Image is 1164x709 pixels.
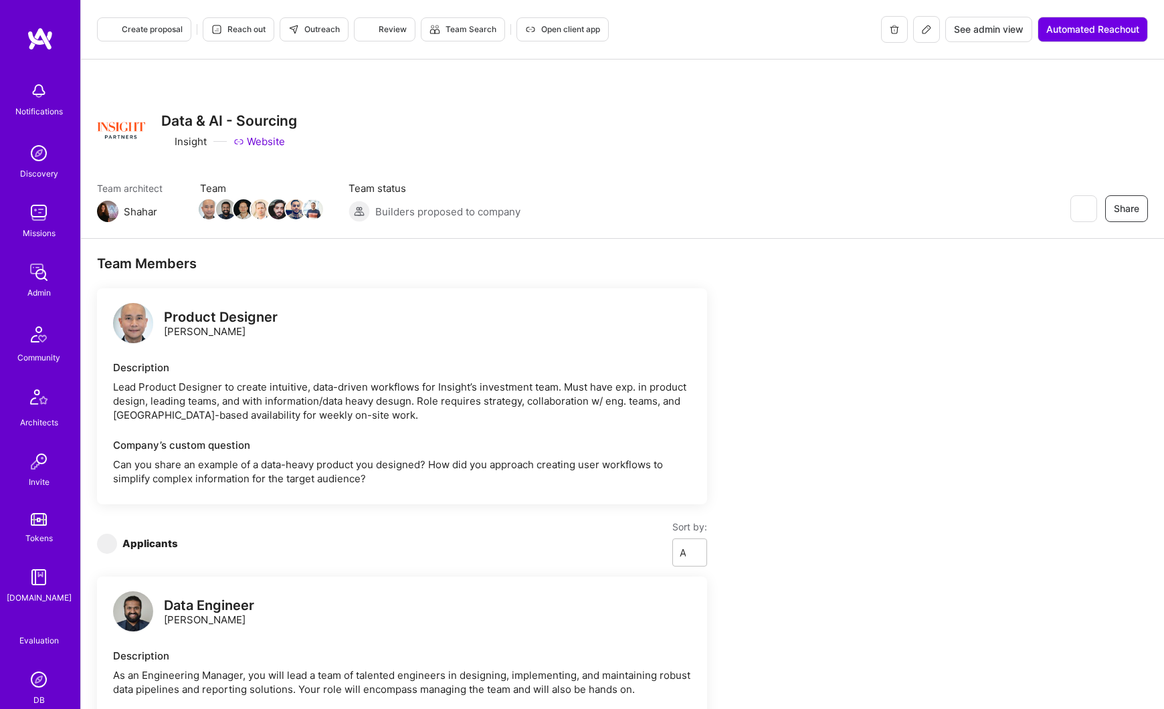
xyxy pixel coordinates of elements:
[113,361,691,375] div: Description
[97,181,173,195] span: Team architect
[429,23,496,35] span: Team Search
[252,198,270,221] a: Team Member Avatar
[251,199,271,219] img: Team Member Avatar
[954,23,1024,36] span: See admin view
[122,536,178,550] div: Applicants
[304,198,322,221] a: Team Member Avatar
[102,538,112,548] i: icon Applicant
[268,199,288,219] img: Team Member Avatar
[25,531,53,545] div: Tokens
[1114,202,1139,215] span: Share
[216,199,236,219] img: Team Member Avatar
[15,104,63,118] div: Notifications
[270,198,287,221] a: Team Member Avatar
[113,438,691,452] div: Company’s custom question
[113,458,691,486] p: Can you share an example of a data-heavy product you designed? How did you approach creating user...
[113,668,691,696] div: As an Engineering Manager, you will lead a team of talented engineers in designing, implementing,...
[25,448,52,475] img: Invite
[680,546,687,560] div: Application Status
[27,286,51,300] div: Admin
[113,591,153,631] img: logo
[203,17,274,41] button: Reach out
[97,255,707,272] div: Team Members
[164,310,278,324] div: Product Designer
[20,167,58,181] div: Discovery
[211,23,266,35] span: Reach out
[200,181,322,195] span: Team
[288,23,340,35] span: Outreach
[124,205,157,219] div: Shahar
[33,693,45,707] div: DB
[29,475,50,489] div: Invite
[25,140,52,167] img: discovery
[20,415,58,429] div: Architects
[235,198,252,221] a: Team Member Avatar
[375,205,520,219] span: Builders proposed to company
[23,226,56,240] div: Missions
[113,649,691,663] div: Description
[363,24,373,35] i: icon Targeter
[691,549,698,556] i: icon Chevron
[1038,17,1148,42] button: Automated Reachout
[25,564,52,591] img: guide book
[23,318,55,350] img: Community
[233,134,285,148] a: Website
[164,310,278,338] div: [PERSON_NAME]
[349,201,370,222] img: Builders proposed to company
[1105,195,1148,222] button: Share
[354,17,415,41] button: Review
[287,198,304,221] a: Team Member Avatar
[183,538,193,548] i: icon ArrowDown
[1046,23,1139,36] span: Automated Reachout
[421,17,505,41] button: Team Search
[349,181,520,195] span: Team status
[363,23,407,35] span: Review
[34,623,44,633] i: icon SelectionTeam
[163,206,173,217] i: icon Mail
[113,303,153,343] img: logo
[1078,203,1088,214] i: icon EyeClosed
[286,199,306,219] img: Team Member Avatar
[672,520,707,533] label: Sort by:
[97,106,145,155] img: Company Logo
[303,199,323,219] img: Team Member Avatar
[25,666,52,693] img: Admin Search
[161,136,172,147] i: icon CompanyGray
[23,383,55,415] img: Architects
[164,599,254,627] div: [PERSON_NAME]
[106,24,116,35] i: icon Proposal
[106,23,183,35] span: Create proposal
[25,199,52,226] img: teamwork
[161,112,297,129] h3: Data & AI - Sourcing
[31,513,47,526] img: tokens
[25,78,52,104] img: bell
[516,17,609,41] button: Open client app
[233,199,254,219] img: Team Member Avatar
[113,303,153,346] a: logo
[280,17,349,41] button: Outreach
[97,17,191,41] button: Create proposal
[199,199,219,219] img: Team Member Avatar
[164,599,254,613] div: Data Engineer
[113,591,153,635] a: logo
[25,259,52,286] img: admin teamwork
[19,633,59,647] div: Evaluation
[525,23,600,35] span: Open client app
[161,134,207,148] div: Insight
[7,591,72,605] div: [DOMAIN_NAME]
[217,198,235,221] a: Team Member Avatar
[27,27,54,51] img: logo
[113,380,691,422] div: Lead Product Designer to create intuitive, data-driven workflows for Insight’s investment team. M...
[945,17,1032,42] button: See admin view
[17,350,60,365] div: Community
[97,201,118,222] img: Team Architect
[200,198,217,221] a: Team Member Avatar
